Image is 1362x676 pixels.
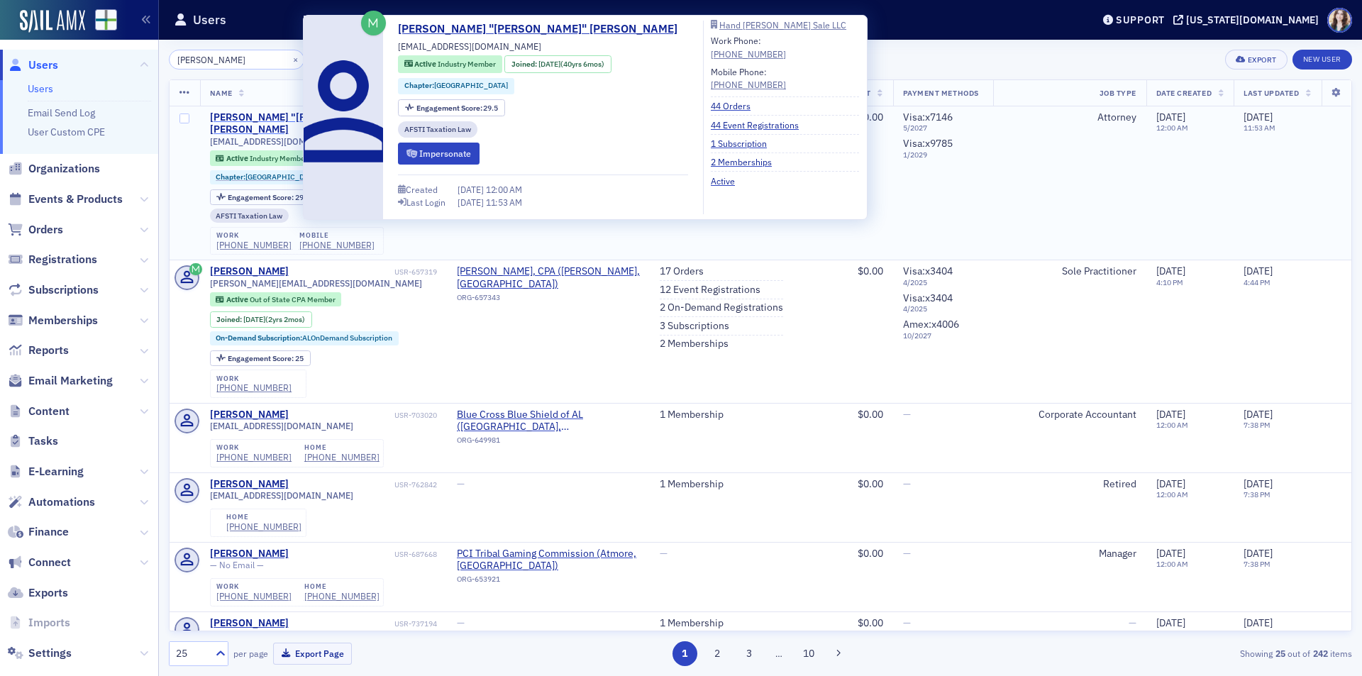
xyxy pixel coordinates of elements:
a: 12 Event Registrations [660,284,760,297]
a: Blue Cross Blue Shield of AL ([GEOGRAPHIC_DATA], [GEOGRAPHIC_DATA]) [457,409,640,433]
span: Payment Methods [903,88,979,98]
span: [DATE] [1244,265,1273,277]
div: Mobile Phone: [711,65,786,92]
span: [EMAIL_ADDRESS][DOMAIN_NAME] [210,136,353,147]
a: Automations [8,494,95,510]
div: Corporate Accountant [1003,409,1136,421]
time: 11:53 AM [1244,123,1275,133]
span: Content [28,404,70,419]
span: [DATE] [1156,547,1185,560]
span: Out of State CPA Member [250,294,336,304]
a: 2 Memberships [711,155,782,168]
div: Joined: 2023-06-26 00:00:00 [210,311,312,327]
span: — [660,547,668,560]
div: Chapter: [210,170,326,184]
span: Organizations [28,161,100,177]
div: USR-737194 [291,619,437,628]
span: [DATE] [1244,477,1273,490]
div: USR-762842 [291,480,437,489]
span: Engagement Score : [228,192,295,202]
a: 44 Orders [711,99,761,112]
span: Automations [28,494,95,510]
a: Hand [PERSON_NAME] Sale LLC [711,21,859,29]
button: 3 [737,641,762,666]
span: Email Marketing [28,373,113,389]
span: — [457,477,465,490]
div: Hand [PERSON_NAME] Sale LLC [719,21,846,29]
span: $0.00 [858,265,883,277]
span: Joined : [511,59,538,70]
time: 8:20 PM [1156,628,1183,638]
a: Reports [8,343,69,358]
span: [DATE] [1156,111,1185,123]
a: Connect [8,555,71,570]
span: 4 / 2025 [903,304,983,314]
div: 29.5 [228,194,310,201]
a: On-Demand Subscription:ALOnDemand Subscription [216,333,392,343]
a: Subscriptions [8,282,99,298]
button: [US_STATE][DOMAIN_NAME] [1173,15,1324,25]
div: [PHONE_NUMBER] [304,591,380,602]
a: User Custom CPE [28,126,105,138]
span: … [769,647,789,660]
a: Email Marketing [8,373,113,389]
a: E-Learning [8,464,84,480]
span: [DATE] [538,59,560,69]
time: 7:38 PM [1244,420,1270,430]
a: [PHONE_NUMBER] [711,78,786,91]
a: Memberships [8,313,98,328]
div: Active: Active: Industry Member [398,55,502,73]
div: (40yrs 6mos) [538,59,604,70]
div: ORG-657343 [457,293,640,307]
a: [PHONE_NUMBER] [226,521,301,532]
h1: Users [193,11,226,28]
a: 3 Subscriptions [660,320,729,333]
span: Job Type [1100,88,1136,98]
span: [DATE] [1156,477,1185,490]
span: Joined : [216,315,243,324]
span: Active [414,59,438,69]
div: home [226,513,301,521]
span: Settings [28,645,72,661]
a: [PERSON_NAME] [210,478,289,491]
a: 1 Membership [660,409,724,421]
div: Work Phone: [711,34,786,60]
span: Visa : x3404 [903,265,953,277]
a: New User [1292,50,1352,70]
input: Search… [169,50,304,70]
span: Fred L. Richards, CPA (Ridgeland, MS) [457,265,640,290]
div: [PHONE_NUMBER] [216,452,292,462]
time: 12:00 AM [1156,420,1188,430]
div: Showing out of items [968,647,1352,660]
span: Orders [28,222,63,238]
span: Chapter : [404,80,434,90]
span: — [457,616,465,629]
div: [PHONE_NUMBER] [216,240,292,250]
a: Content [8,404,70,419]
a: Events & Products [8,192,123,207]
div: USR-687668 [291,550,437,559]
span: 10 / 2027 [903,331,983,340]
img: SailAMX [20,10,85,33]
div: 25 [176,646,207,661]
a: 1 Subscription [711,137,777,150]
span: [DATE] [458,196,486,208]
div: home [304,443,380,452]
span: 11:53 AM [486,196,522,208]
a: PCI Tribal Gaming Commission (Atmore, [GEOGRAPHIC_DATA]) [457,548,640,572]
div: [PERSON_NAME] "[PERSON_NAME]" [PERSON_NAME] [210,111,392,136]
div: mobile [299,231,375,240]
a: 2 Memberships [660,338,729,350]
span: 1 / 2029 [903,150,983,160]
time: 7:38 PM [1244,628,1270,638]
span: [DATE] [1156,408,1185,421]
div: work [216,375,292,383]
span: [EMAIL_ADDRESS][DOMAIN_NAME] [210,421,353,431]
a: [PHONE_NUMBER] [216,382,292,393]
time: 4:44 PM [1244,277,1270,287]
div: 25 [228,355,304,362]
a: Imports [8,615,70,631]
